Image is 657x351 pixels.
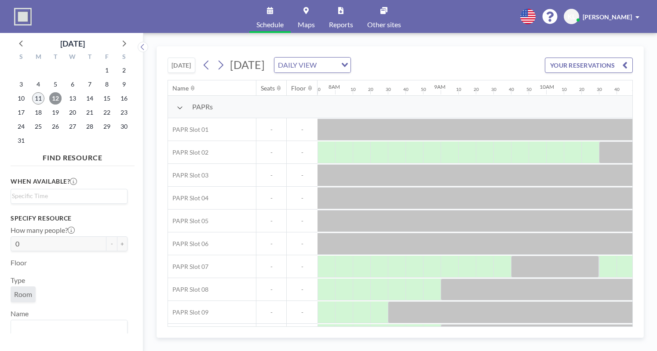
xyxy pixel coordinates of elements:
span: - [287,171,318,179]
span: Thursday, August 21, 2025 [84,106,96,119]
span: - [287,194,318,202]
div: 10 [456,87,461,92]
span: Thursday, August 14, 2025 [84,92,96,105]
button: YOUR RESERVATIONS [545,58,633,73]
button: [DATE] [168,58,195,73]
span: Thursday, August 28, 2025 [84,120,96,133]
span: Wednesday, August 13, 2025 [66,92,79,105]
span: - [287,240,318,248]
label: Type [11,276,25,285]
span: - [256,126,286,134]
span: Friday, August 15, 2025 [101,92,113,105]
span: Maps [298,21,315,28]
div: T [81,52,98,63]
span: PAPR Slot 02 [168,148,208,156]
div: 20 [474,87,479,92]
div: 10 [562,87,567,92]
span: - [287,126,318,134]
div: Name [172,84,189,92]
span: Monday, August 18, 2025 [32,106,44,119]
span: - [256,194,286,202]
div: W [64,52,81,63]
button: + [117,236,128,251]
div: S [115,52,132,63]
button: - [106,236,117,251]
span: PAPRs [192,102,213,111]
span: PAPR Slot 05 [168,217,208,225]
span: Tuesday, August 5, 2025 [49,78,62,90]
div: 10 [350,87,356,92]
span: - [256,286,286,293]
div: 20 [368,87,373,92]
span: - [287,217,318,225]
span: - [287,263,318,271]
div: S [13,52,30,63]
span: Wednesday, August 27, 2025 [66,120,79,133]
span: PAPR Slot 09 [168,308,208,316]
span: Sunday, August 3, 2025 [15,78,27,90]
span: Monday, August 11, 2025 [32,92,44,105]
span: PAPR Slot 01 [168,126,208,134]
span: Sunday, August 17, 2025 [15,106,27,119]
div: 50 [526,87,532,92]
img: organization-logo [14,8,32,25]
div: 50 [632,87,637,92]
span: Tuesday, August 26, 2025 [49,120,62,133]
div: Search for option [11,320,127,335]
span: Reports [329,21,353,28]
span: - [256,217,286,225]
span: Friday, August 1, 2025 [101,64,113,76]
span: Room [14,290,32,299]
div: 40 [509,87,514,92]
label: Name [11,309,29,318]
div: Search for option [11,189,127,203]
span: Saturday, August 23, 2025 [118,106,130,119]
span: Other sites [367,21,401,28]
span: [DATE] [230,58,265,71]
div: F [98,52,115,63]
div: 8AM [328,83,340,90]
div: 50 [315,87,321,92]
span: - [256,263,286,271]
span: - [256,308,286,316]
div: 9AM [434,83,445,90]
span: Friday, August 29, 2025 [101,120,113,133]
span: Wednesday, August 6, 2025 [66,78,79,90]
div: 50 [421,87,426,92]
span: Saturday, August 16, 2025 [118,92,130,105]
input: Search for option [12,322,122,333]
span: Wednesday, August 20, 2025 [66,106,79,119]
label: Floor [11,258,27,267]
span: KL [568,13,575,21]
span: Sunday, August 10, 2025 [15,92,27,105]
span: PAPR Slot 07 [168,263,208,271]
span: Friday, August 22, 2025 [101,106,113,119]
span: Friday, August 8, 2025 [101,78,113,90]
div: [DATE] [60,37,85,50]
span: Tuesday, August 12, 2025 [49,92,62,105]
div: 30 [597,87,602,92]
span: PAPR Slot 04 [168,194,208,202]
span: PAPR Slot 08 [168,286,208,293]
h4: FIND RESOURCE [11,150,135,162]
span: Monday, August 25, 2025 [32,120,44,133]
span: Monday, August 4, 2025 [32,78,44,90]
span: - [256,171,286,179]
div: Search for option [274,58,350,72]
div: 40 [614,87,620,92]
div: Seats [261,84,275,92]
div: M [30,52,47,63]
span: - [287,308,318,316]
span: - [287,148,318,156]
span: DAILY VIEW [276,59,318,71]
input: Search for option [319,59,336,71]
span: - [256,240,286,248]
span: Schedule [256,21,284,28]
input: Search for option [12,191,122,201]
label: How many people? [11,226,75,235]
div: Floor [291,84,306,92]
div: T [47,52,64,63]
h3: Specify resource [11,214,128,222]
span: Tuesday, August 19, 2025 [49,106,62,119]
span: Sunday, August 31, 2025 [15,134,27,147]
